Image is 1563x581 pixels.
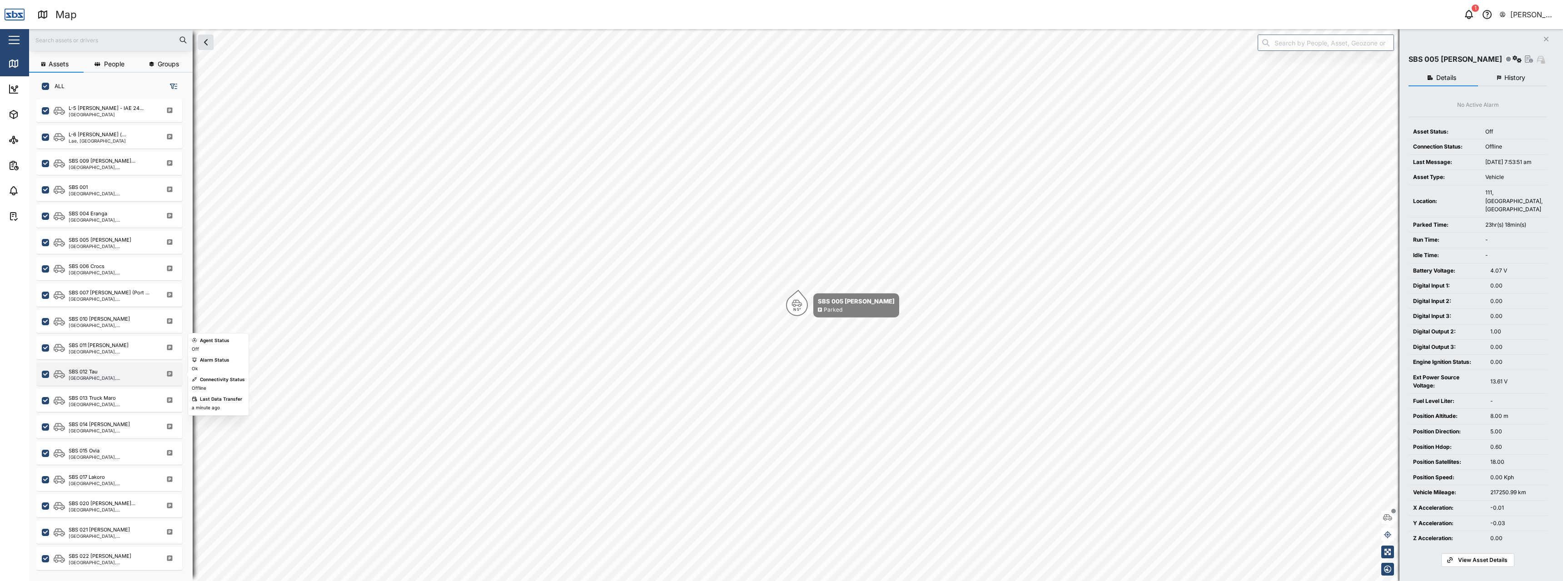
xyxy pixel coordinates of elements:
[49,61,69,67] span: Assets
[55,7,77,23] div: Map
[69,131,126,139] div: L-6 [PERSON_NAME] (...
[1490,358,1543,367] div: 0.00
[1490,412,1543,421] div: 8.00 m
[24,211,49,221] div: Tasks
[1436,74,1456,81] span: Details
[1490,443,1543,452] div: 0.60
[24,59,44,69] div: Map
[192,365,198,372] div: Ok
[1413,397,1481,406] div: Fuel Level Liter:
[200,337,229,344] div: Agent Status
[1409,54,1502,65] div: SBS 005 [PERSON_NAME]
[69,244,155,248] div: [GEOGRAPHIC_DATA], [GEOGRAPHIC_DATA]
[69,552,131,560] div: SBS 022 [PERSON_NAME]
[1413,297,1481,306] div: Digital Input 2:
[69,526,130,534] div: SBS 021 [PERSON_NAME]
[69,218,155,222] div: [GEOGRAPHIC_DATA], [GEOGRAPHIC_DATA]
[69,270,155,275] div: [GEOGRAPHIC_DATA], [GEOGRAPHIC_DATA]
[49,83,65,90] label: ALL
[192,404,220,412] div: a minute ago
[69,560,155,565] div: [GEOGRAPHIC_DATA], [GEOGRAPHIC_DATA]
[69,455,155,459] div: [GEOGRAPHIC_DATA], [GEOGRAPHIC_DATA]
[69,421,130,428] div: SBS 014 [PERSON_NAME]
[192,385,206,392] div: Offline
[1457,101,1499,109] div: No Active Alarm
[1413,443,1481,452] div: Position Hdop:
[1485,158,1543,167] div: [DATE] 7:53:51 am
[69,534,155,538] div: [GEOGRAPHIC_DATA], [GEOGRAPHIC_DATA]
[1413,173,1476,182] div: Asset Type:
[1413,282,1481,290] div: Digital Input 1:
[1485,173,1543,182] div: Vehicle
[69,191,155,196] div: [GEOGRAPHIC_DATA], [GEOGRAPHIC_DATA]
[36,97,192,574] div: grid
[1413,128,1476,136] div: Asset Status:
[69,323,155,328] div: [GEOGRAPHIC_DATA], [GEOGRAPHIC_DATA]
[824,306,842,314] div: Parked
[1485,143,1543,151] div: Offline
[1490,488,1543,497] div: 217250.99 km
[1413,412,1481,421] div: Position Altitude:
[69,349,155,354] div: [GEOGRAPHIC_DATA], [GEOGRAPHIC_DATA]
[69,402,155,407] div: [GEOGRAPHIC_DATA], [GEOGRAPHIC_DATA]
[1504,74,1525,81] span: History
[1413,458,1481,467] div: Position Satellites:
[1490,519,1543,528] div: -0.03
[1485,189,1543,214] div: 111, [GEOGRAPHIC_DATA], [GEOGRAPHIC_DATA]
[1490,297,1543,306] div: 0.00
[200,357,229,364] div: Alarm Status
[69,428,155,433] div: [GEOGRAPHIC_DATA], [GEOGRAPHIC_DATA]
[24,84,65,94] div: Dashboard
[1413,358,1481,367] div: Engine Ignition Status:
[69,315,130,323] div: SBS 010 [PERSON_NAME]
[69,447,100,455] div: SBS 015 Ovia
[1485,128,1543,136] div: Off
[69,507,155,512] div: [GEOGRAPHIC_DATA], [GEOGRAPHIC_DATA]
[1490,282,1543,290] div: 0.00
[69,473,105,481] div: SBS 017 Lakoro
[1258,35,1394,51] input: Search by People, Asset, Geozone or Place
[69,500,135,507] div: SBS 020 [PERSON_NAME]...
[69,236,131,244] div: SBS 005 [PERSON_NAME]
[1510,9,1555,20] div: [PERSON_NAME] SBS
[1490,397,1543,406] div: -
[1490,534,1543,543] div: 0.00
[69,157,135,165] div: SBS 009 [PERSON_NAME]...
[786,293,899,318] div: Map marker
[104,61,124,67] span: People
[1485,251,1543,260] div: -
[1413,143,1476,151] div: Connection Status:
[1413,251,1476,260] div: Idle Time:
[1413,236,1476,244] div: Run Time:
[158,61,179,67] span: Groups
[1485,236,1543,244] div: -
[192,346,199,353] div: Off
[200,396,242,403] div: Last Data Transfer
[1413,158,1476,167] div: Last Message:
[1490,328,1543,336] div: 1.00
[24,186,52,196] div: Alarms
[69,394,116,402] div: SBS 013 Truck Maro
[69,297,155,301] div: [GEOGRAPHIC_DATA], [GEOGRAPHIC_DATA]
[1490,343,1543,352] div: 0.00
[69,184,88,191] div: SBS 001
[1490,427,1543,436] div: 5.00
[1413,534,1481,543] div: Z Acceleration:
[69,263,105,270] div: SBS 006 Crocs
[1413,267,1481,275] div: Battery Voltage:
[1413,504,1481,512] div: X Acceleration:
[1458,554,1508,566] span: View Asset Details
[24,109,52,119] div: Assets
[1413,427,1481,436] div: Position Direction:
[1490,458,1543,467] div: 18.00
[1490,267,1543,275] div: 4.07 V
[1413,221,1476,229] div: Parked Time:
[29,29,1563,581] canvas: Map
[69,104,144,112] div: L-5 [PERSON_NAME] - IAE 24...
[1413,328,1481,336] div: Digital Output 2:
[69,481,155,486] div: [GEOGRAPHIC_DATA], [GEOGRAPHIC_DATA]
[69,139,126,143] div: Lae, [GEOGRAPHIC_DATA]
[1413,312,1481,321] div: Digital Input 3:
[69,368,98,376] div: SBS 012 Tau
[1413,197,1476,206] div: Location:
